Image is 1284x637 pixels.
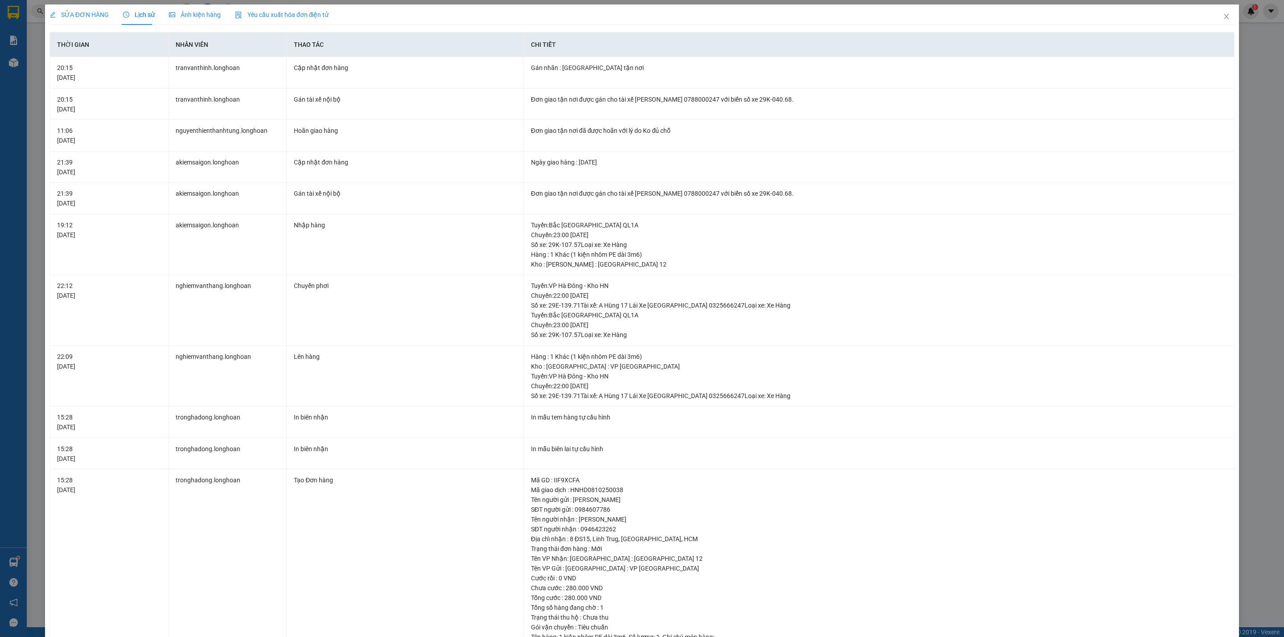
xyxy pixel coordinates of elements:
[531,250,1227,259] div: Hàng : 1 Khác (1 kiện nhôm PE dài 3m6)
[531,563,1227,573] div: Tên VP Gửi : [GEOGRAPHIC_DATA] : VP [GEOGRAPHIC_DATA]
[169,89,287,120] td: tranvanthinh.longhoan
[78,30,164,46] span: CÔNG TY TNHH CHUYỂN PHÁT NHANH BẢO AN
[531,622,1227,632] div: Gói vận chuyển : Tiêu chuẩn
[294,412,516,422] div: In biên nhận
[531,63,1227,73] div: Gán nhãn : [GEOGRAPHIC_DATA] tận nơi
[57,63,161,82] div: 20:15 [DATE]
[169,407,287,438] td: tronghadong.longhoan
[57,475,161,495] div: 15:28 [DATE]
[531,371,1227,401] div: Tuyến : VP Hà Đông - Kho HN Chuyến: 22:00 [DATE] Số xe: 29E-139.71 Tài xế: A Hùng 17 Lái Xe [GEOG...
[531,310,1227,340] div: Tuyến : Bắc [GEOGRAPHIC_DATA] QL1A Chuyến: 23:00 [DATE] Số xe: 29K-107.57 Loại xe: Xe Hàng
[49,11,109,18] span: SỬA ĐƠN HÀNG
[169,152,287,183] td: akiemsaigon.longhoan
[531,157,1227,167] div: Ngày giao hàng : [DATE]
[531,514,1227,524] div: Tên người nhận : [PERSON_NAME]
[531,412,1227,422] div: In mẫu tem hàng tự cấu hình
[169,12,175,18] span: picture
[49,12,56,18] span: edit
[531,573,1227,583] div: Cước rồi : 0 VND
[531,126,1227,136] div: Đơn giao tận nơi đã được hoãn với lý do Ko đủ chỗ
[235,12,242,19] img: icon
[531,544,1227,554] div: Trạng thái đơn hàng : Mới
[57,352,161,371] div: 22:09 [DATE]
[531,603,1227,612] div: Tổng số hàng đang chờ : 1
[531,524,1227,534] div: SĐT người nhận : 0946423262
[531,220,1227,250] div: Tuyến : Bắc [GEOGRAPHIC_DATA] QL1A Chuyến: 23:00 [DATE] Số xe: 29K-107.57 Loại xe: Xe Hàng
[294,63,516,73] div: Cập nhật đơn hàng
[123,12,129,18] span: clock-circle
[4,54,138,66] span: Mã đơn: HNHD1210250008
[123,11,155,18] span: Lịch sử
[531,534,1227,544] div: Địa chỉ nhận : 8 ĐS15, Linh Trug, [GEOGRAPHIC_DATA], HCM
[294,95,516,104] div: Gán tài xế nội bộ
[294,352,516,362] div: Lên hàng
[59,4,177,16] strong: PHIẾU DÁN LÊN HÀNG
[1223,13,1230,20] span: close
[294,189,516,198] div: Gán tài xế nội bộ
[531,554,1227,563] div: Tên VP Nhận: [GEOGRAPHIC_DATA] : [GEOGRAPHIC_DATA] 12
[294,220,516,230] div: Nhập hàng
[531,259,1227,269] div: Kho : [PERSON_NAME] : [GEOGRAPHIC_DATA] 12
[294,126,516,136] div: Hoãn giao hàng
[57,412,161,432] div: 15:28 [DATE]
[56,18,180,27] span: Ngày in phiếu: 14:13 ngày
[169,346,287,407] td: nghiemvanthang.longhoan
[57,157,161,177] div: 21:39 [DATE]
[531,189,1227,198] div: Đơn giao tận nơi được gán cho tài xế [PERSON_NAME] 0788000247 với biển số xe 29K-040.68.
[294,157,516,167] div: Cập nhật đơn hàng
[531,352,1227,362] div: Hàng : 1 Khác (1 kiện nhôm PE dài 3m6)
[294,281,516,291] div: Chuyển phơi
[287,33,523,57] th: Thao tác
[531,475,1227,485] div: Mã GD : IIF9XCFA
[531,95,1227,104] div: Đơn giao tận nơi được gán cho tài xế [PERSON_NAME] 0788000247 với biển số xe 29K-040.68.
[294,475,516,485] div: Tạo Đơn hàng
[531,612,1227,622] div: Trạng thái thu hộ : Chưa thu
[57,281,161,300] div: 22:12 [DATE]
[531,593,1227,603] div: Tổng cước : 280.000 VND
[169,11,221,18] span: Ảnh kiện hàng
[294,444,516,454] div: In biên nhận
[531,583,1227,593] div: Chưa cước : 280.000 VND
[50,33,169,57] th: Thời gian
[531,362,1227,371] div: Kho : [GEOGRAPHIC_DATA] : VP [GEOGRAPHIC_DATA]
[57,126,161,145] div: 11:06 [DATE]
[169,57,287,89] td: tranvanthinh.longhoan
[169,33,287,57] th: Nhân viên
[169,438,287,470] td: tronghadong.longhoan
[1214,4,1239,29] button: Close
[169,214,287,275] td: akiemsaigon.longhoan
[57,189,161,208] div: 21:39 [DATE]
[169,183,287,214] td: akiemsaigon.longhoan
[235,11,329,18] span: Yêu cầu xuất hóa đơn điện tử
[57,444,161,464] div: 15:28 [DATE]
[25,30,47,38] strong: CSKH:
[57,95,161,114] div: 20:15 [DATE]
[531,485,1227,495] div: Mã giao dịch : HNHD0810250038
[169,120,287,152] td: nguyenthienthanhtung.longhoan
[531,444,1227,454] div: In mẫu biên lai tự cấu hình
[57,220,161,240] div: 19:12 [DATE]
[531,505,1227,514] div: SĐT người gửi : 0984607786
[524,33,1235,57] th: Chi tiết
[169,275,287,346] td: nghiemvanthang.longhoan
[531,281,1227,310] div: Tuyến : VP Hà Đông - Kho HN Chuyến: 22:00 [DATE] Số xe: 29E-139.71 Tài xế: A Hùng 17 Lái Xe [GEOG...
[531,495,1227,505] div: Tên người gửi : [PERSON_NAME]
[4,30,68,46] span: [PHONE_NUMBER]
